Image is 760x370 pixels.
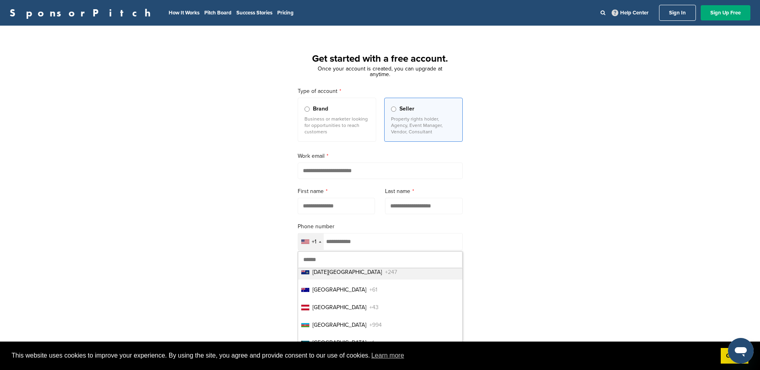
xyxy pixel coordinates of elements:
a: Help Center [610,8,650,18]
a: learn more about cookies [370,350,405,362]
label: First name [298,187,375,196]
span: [GEOGRAPHIC_DATA] [312,286,366,294]
label: Phone number [298,222,463,231]
label: Last name [385,187,463,196]
span: +61 [369,286,377,294]
div: Selected country [298,233,324,250]
span: Once your account is created, you can upgrade at anytime. [318,65,442,78]
a: Pitch Board [204,10,232,16]
span: [GEOGRAPHIC_DATA] [312,321,366,329]
h1: Get started with a free account. [288,52,472,66]
span: Seller [399,105,414,113]
span: This website uses cookies to improve your experience. By using the site, you agree and provide co... [12,350,714,362]
input: Brand Business or marketer looking for opportunities to reach customers [304,107,310,112]
a: How It Works [169,10,200,16]
span: [GEOGRAPHIC_DATA] [312,303,366,312]
p: Business or marketer looking for opportunities to reach customers [304,116,369,135]
iframe: Button to launch messaging window [728,338,754,364]
input: Seller Property rights holder, Agency, Event Manager, Vendor, Consultant [391,107,396,112]
a: Sign Up Free [701,5,750,20]
a: dismiss cookie message [721,348,748,364]
a: Pricing [277,10,294,16]
label: Work email [298,152,463,161]
span: +43 [369,303,379,312]
a: Sign In [659,5,696,21]
span: +994 [369,321,382,329]
span: Brand [313,105,328,113]
a: Success Stories [236,10,272,16]
span: [DATE][GEOGRAPHIC_DATA] [312,268,382,276]
p: Property rights holder, Agency, Event Manager, Vendor, Consultant [391,116,456,135]
label: Type of account [298,87,463,96]
div: +1 [312,239,316,245]
span: [GEOGRAPHIC_DATA] [312,338,366,347]
span: +247 [385,268,397,276]
ul: List of countries [298,268,462,342]
span: +1 [369,338,374,347]
a: SponsorPitch [10,8,156,18]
